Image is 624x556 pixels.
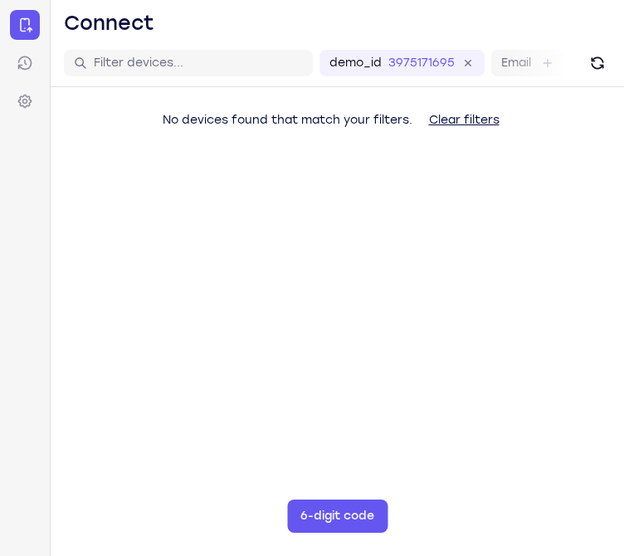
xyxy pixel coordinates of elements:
[10,10,40,40] a: Connect
[329,55,382,71] label: demo_id
[416,104,513,137] button: Clear filters
[10,86,40,116] a: Settings
[94,55,303,71] input: Filter devices...
[10,48,40,78] a: Sessions
[501,55,531,71] label: Email
[163,113,412,127] span: No devices found that match your filters.
[584,50,611,76] button: Refresh
[287,500,388,533] button: 6-digit code
[64,10,154,37] h1: Connect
